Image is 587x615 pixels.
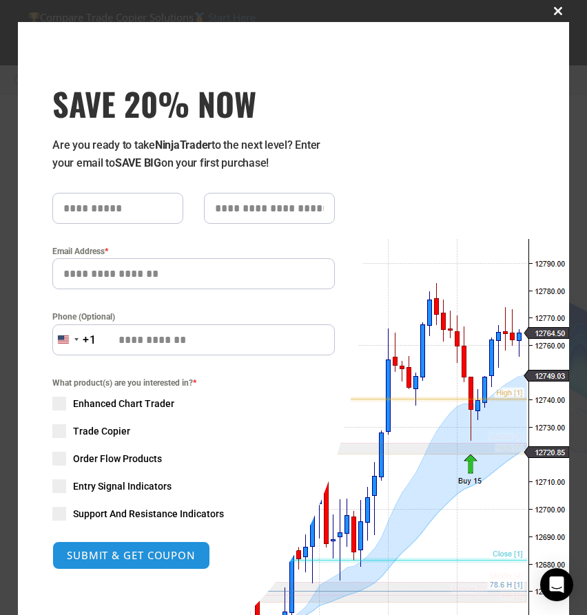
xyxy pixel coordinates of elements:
strong: NinjaTrader [155,138,212,152]
span: Order Flow Products [73,452,162,466]
label: Email Address [52,244,335,258]
span: Entry Signal Indicators [73,479,172,493]
h3: SAVE 20% NOW [52,84,335,123]
label: Support And Resistance Indicators [52,507,335,521]
label: Trade Copier [52,424,335,438]
button: SUBMIT & GET COUPON [52,541,210,570]
p: Are you ready to take to the next level? Enter your email to on your first purchase! [52,136,335,172]
label: Order Flow Products [52,452,335,466]
span: Trade Copier [73,424,130,438]
span: Enhanced Chart Trader [73,397,174,410]
span: Support And Resistance Indicators [73,507,224,521]
div: Open Intercom Messenger [540,568,573,601]
span: What product(s) are you interested in? [52,376,335,390]
div: +1 [83,331,96,349]
label: Phone (Optional) [52,310,335,324]
label: Entry Signal Indicators [52,479,335,493]
label: Enhanced Chart Trader [52,397,335,410]
strong: SAVE BIG [115,156,161,169]
button: Selected country [52,324,96,355]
